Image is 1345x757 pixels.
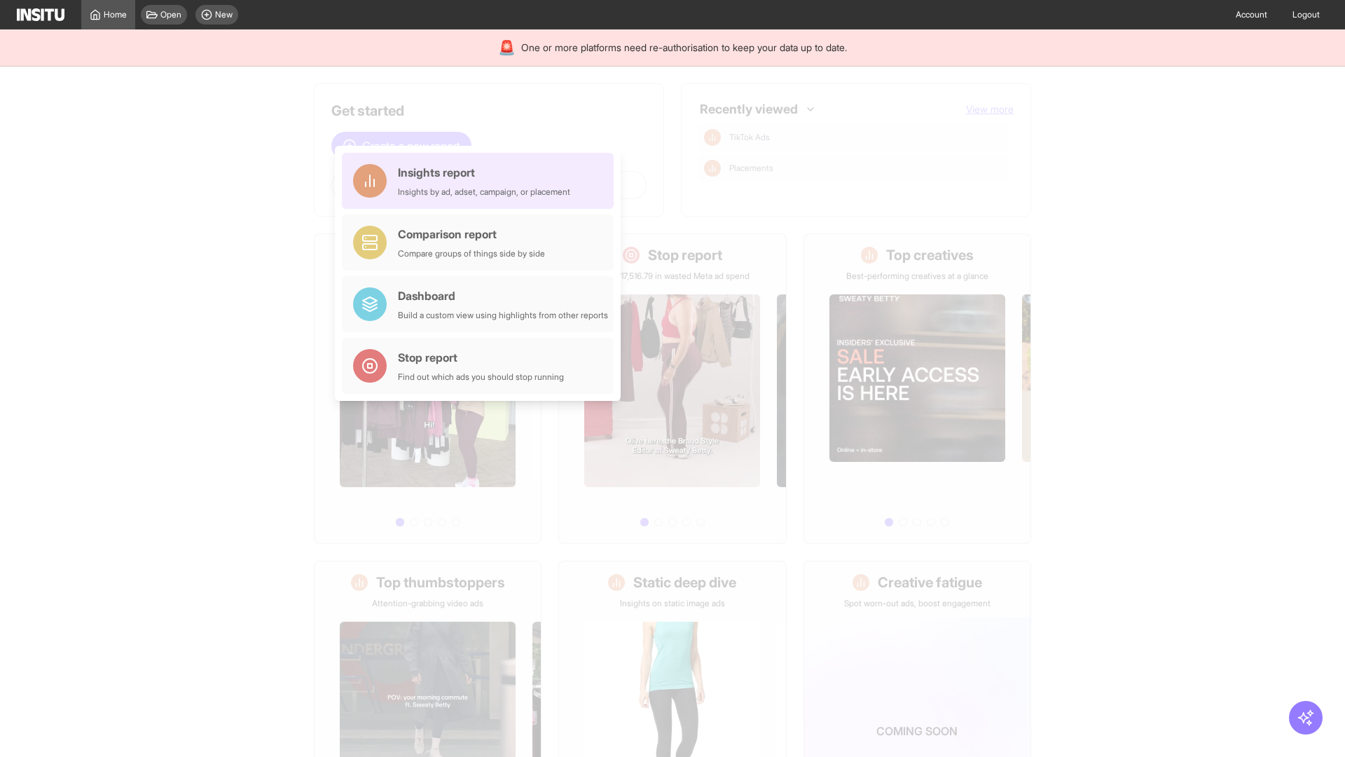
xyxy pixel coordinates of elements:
[398,248,545,259] div: Compare groups of things side by side
[104,9,127,20] span: Home
[398,164,570,181] div: Insights report
[398,371,564,383] div: Find out which ads you should stop running
[398,287,608,304] div: Dashboard
[521,41,847,55] span: One or more platforms need re-authorisation to keep your data up to date.
[17,8,64,21] img: Logo
[215,9,233,20] span: New
[160,9,181,20] span: Open
[398,186,570,198] div: Insights by ad, adset, campaign, or placement
[498,38,516,57] div: 🚨
[398,349,564,366] div: Stop report
[398,226,545,243] div: Comparison report
[398,310,608,321] div: Build a custom view using highlights from other reports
